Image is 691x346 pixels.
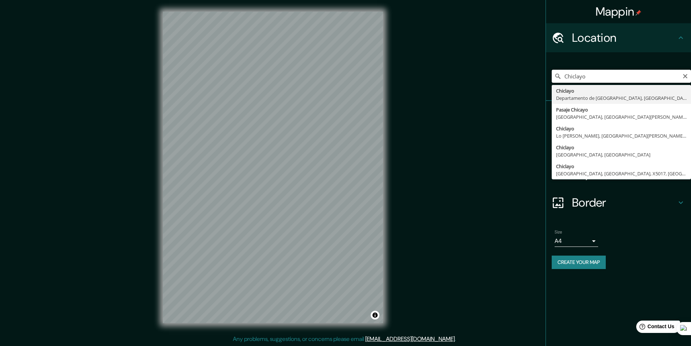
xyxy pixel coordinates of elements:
h4: Border [572,195,676,210]
div: Chiclayo [556,163,687,170]
label: Size [555,229,562,235]
h4: Mappin [596,4,642,19]
a: [EMAIL_ADDRESS][DOMAIN_NAME] [365,335,455,343]
div: Chiclayo [556,125,687,132]
div: A4 [555,235,598,247]
div: . [456,335,457,343]
button: Toggle attribution [371,311,379,319]
div: [GEOGRAPHIC_DATA], [GEOGRAPHIC_DATA] [556,151,687,158]
canvas: Map [163,12,383,323]
img: pin-icon.png [636,10,641,16]
div: Pins [546,101,691,130]
div: Chiclayo [556,87,687,94]
div: [GEOGRAPHIC_DATA], [GEOGRAPHIC_DATA][PERSON_NAME] 7910000, [GEOGRAPHIC_DATA] [556,113,687,121]
div: Layout [546,159,691,188]
div: Chiclayo [556,144,687,151]
div: [GEOGRAPHIC_DATA], [GEOGRAPHIC_DATA], X5017, [GEOGRAPHIC_DATA] [556,170,687,177]
h4: Location [572,30,676,45]
div: Style [546,130,691,159]
div: Pasaje Chicayo [556,106,687,113]
p: Any problems, suggestions, or concerns please email . [233,335,456,343]
button: Clear [682,72,688,79]
div: . [457,335,458,343]
button: Create your map [552,256,606,269]
div: Departamento de [GEOGRAPHIC_DATA], [GEOGRAPHIC_DATA] [556,94,687,102]
input: Pick your city or area [552,70,691,83]
div: Lo [PERSON_NAME], [GEOGRAPHIC_DATA][PERSON_NAME], [GEOGRAPHIC_DATA] [556,132,687,139]
div: Border [546,188,691,217]
div: Location [546,23,691,52]
h4: Layout [572,166,676,181]
iframe: Help widget launcher [626,318,683,338]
